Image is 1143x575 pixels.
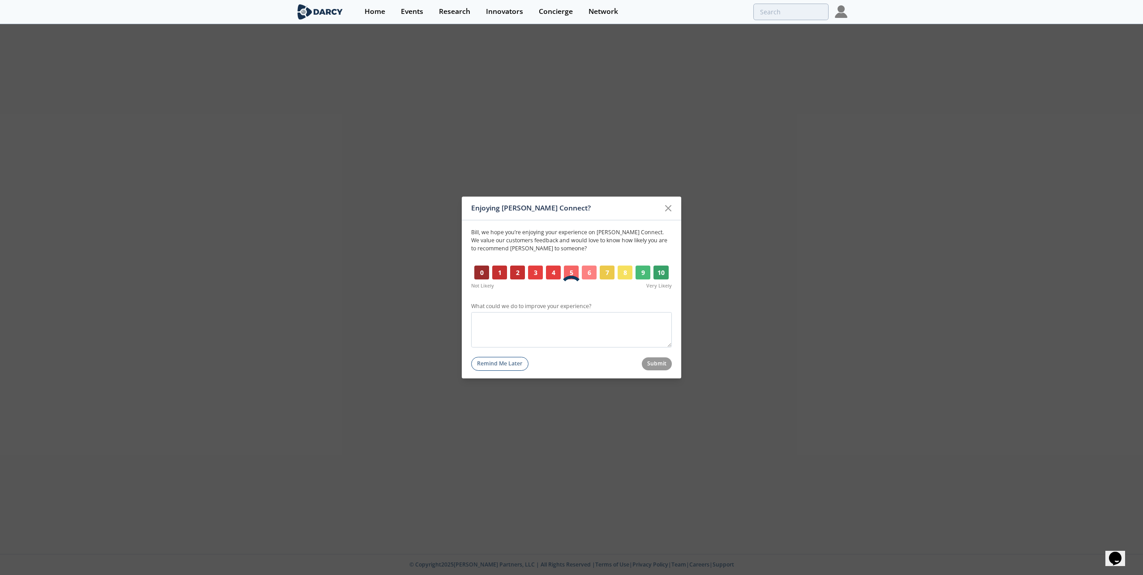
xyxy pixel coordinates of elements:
[492,266,507,280] button: 1
[600,266,614,280] button: 7
[589,8,618,15] div: Network
[642,357,672,370] button: Submit
[471,200,660,217] div: Enjoying [PERSON_NAME] Connect?
[471,357,529,371] button: Remind Me Later
[653,266,669,280] button: 10
[401,8,423,15] div: Events
[646,283,672,290] span: Very Likely
[471,228,672,253] p: Bill , we hope you’re enjoying your experience on [PERSON_NAME] Connect. We value our customers f...
[528,266,543,280] button: 3
[471,283,494,290] span: Not Likely
[564,266,579,280] button: 5
[1105,539,1134,566] iframe: chat widget
[546,266,561,280] button: 4
[539,8,573,15] div: Concierge
[753,4,829,20] input: Advanced Search
[582,266,597,280] button: 6
[835,5,847,18] img: Profile
[474,266,489,280] button: 0
[510,266,525,280] button: 2
[486,8,523,15] div: Innovators
[618,266,632,280] button: 8
[636,266,650,280] button: 9
[471,302,672,310] label: What could we do to improve your experience?
[296,4,344,20] img: logo-wide.svg
[365,8,385,15] div: Home
[439,8,470,15] div: Research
